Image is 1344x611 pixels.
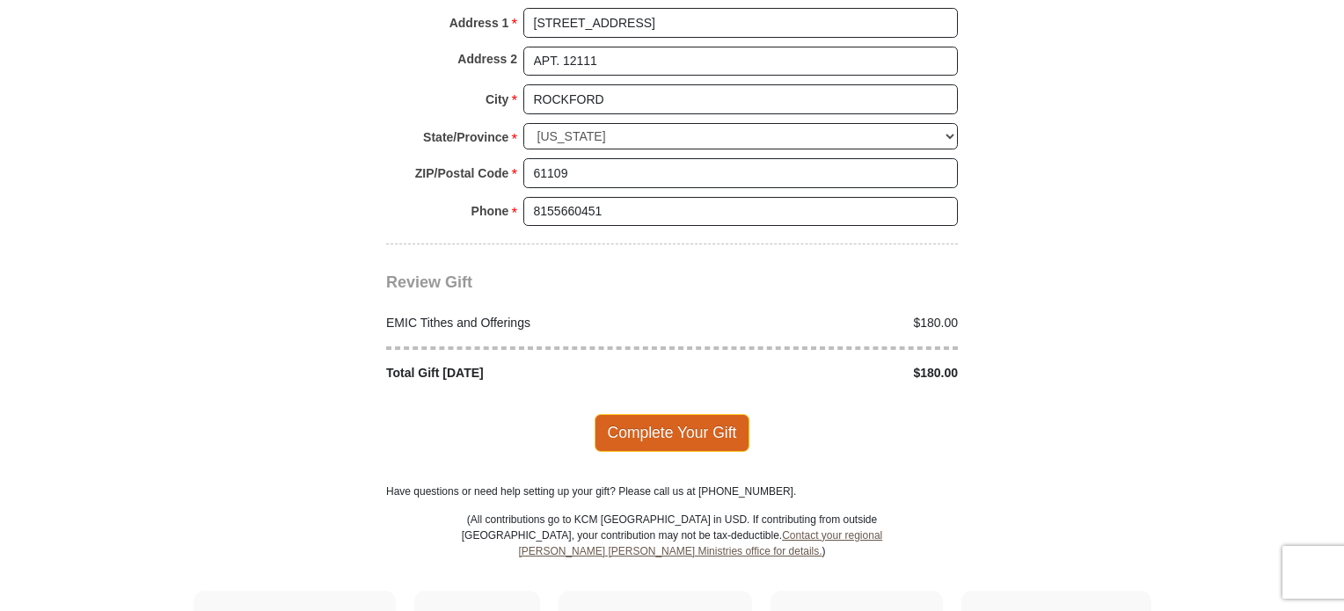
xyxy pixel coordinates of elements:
[672,364,968,382] div: $180.00
[461,512,883,591] p: (All contributions go to KCM [GEOGRAPHIC_DATA] in USD. If contributing from outside [GEOGRAPHIC_D...
[449,11,509,35] strong: Address 1
[386,273,472,291] span: Review Gift
[423,125,508,149] strong: State/Province
[595,414,750,451] span: Complete Your Gift
[471,199,509,223] strong: Phone
[386,484,958,499] p: Have questions or need help setting up your gift? Please call us at [PHONE_NUMBER].
[486,87,508,112] strong: City
[415,161,509,185] strong: ZIP/Postal Code
[518,529,882,557] a: Contact your regional [PERSON_NAME] [PERSON_NAME] Ministries office for details.
[672,314,968,332] div: $180.00
[377,314,673,332] div: EMIC Tithes and Offerings
[457,47,517,71] strong: Address 2
[377,364,673,382] div: Total Gift [DATE]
